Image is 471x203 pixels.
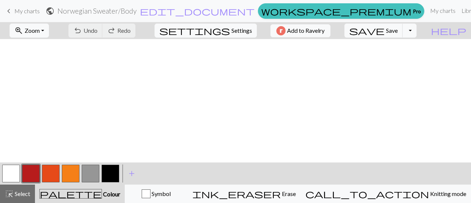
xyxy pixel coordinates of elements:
button: Symbol [125,185,188,203]
span: zoom_in [14,25,23,36]
span: Add to Ravelry [287,26,325,35]
button: Erase [188,185,301,203]
a: My charts [427,3,458,18]
span: workspace_premium [261,6,411,16]
a: My charts [4,5,40,17]
button: Add to Ravelry [270,24,330,37]
span: palette [40,189,102,199]
span: Colour [102,190,120,197]
span: Select [14,190,30,197]
span: My charts [14,7,40,14]
span: highlight_alt [5,189,14,199]
a: Pro [258,3,424,19]
span: edit_document [140,6,255,16]
span: Save [386,27,398,34]
span: call_to_action [305,189,429,199]
span: help [431,25,466,36]
span: save [349,25,385,36]
span: ink_eraser [192,189,281,199]
i: Settings [159,26,230,35]
span: add [127,168,136,179]
span: Zoom [25,27,40,34]
span: Knitting mode [429,190,466,197]
span: Settings [231,26,252,35]
button: Save [344,24,403,38]
button: Colour [35,185,125,203]
h2: Norwegian Sweater / Body [57,7,137,15]
span: Erase [281,190,296,197]
img: Ravelry [276,26,286,35]
button: Zoom [10,24,49,38]
button: Knitting mode [301,185,471,203]
button: SettingsSettings [155,24,257,38]
span: Symbol [150,190,171,197]
span: settings [159,25,230,36]
span: keyboard_arrow_left [4,6,13,16]
span: public [46,6,54,16]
